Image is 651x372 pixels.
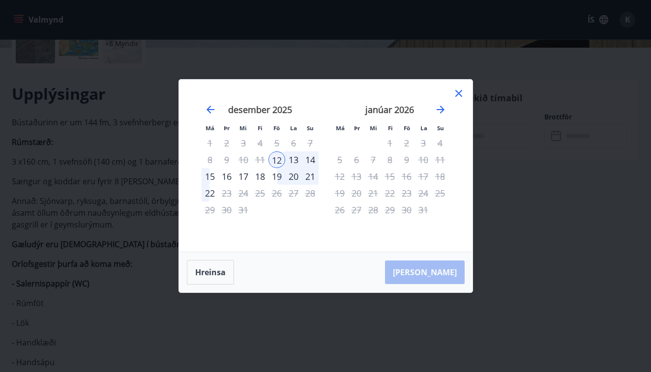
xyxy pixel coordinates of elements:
[404,124,410,132] small: Fö
[202,168,218,185] td: Choose mánudagur, 15. desember 2025 as your check-out date. It’s available.
[218,151,235,168] td: Not available. þriðjudagur, 9. desember 2025
[285,168,302,185] div: 20
[415,168,432,185] td: Not available. laugardagur, 17. janúar 2026
[348,185,365,201] td: Not available. þriðjudagur, 20. janúar 2026
[302,151,319,168] div: 14
[398,151,415,168] td: Not available. föstudagur, 9. janúar 2026
[268,151,285,168] td: Selected as start date. föstudagur, 12. desember 2025
[432,168,448,185] td: Not available. sunnudagur, 18. janúar 2026
[382,185,398,201] td: Not available. fimmtudagur, 22. janúar 2026
[202,201,218,218] td: Not available. mánudagur, 29. desember 2025
[382,168,398,185] td: Not available. fimmtudagur, 15. janúar 2026
[202,135,218,151] td: Not available. mánudagur, 1. desember 2025
[331,168,348,185] td: Not available. mánudagur, 12. janúar 2026
[382,151,398,168] td: Not available. fimmtudagur, 8. janúar 2026
[224,124,230,132] small: Þr
[302,185,319,201] td: Not available. sunnudagur, 28. desember 2025
[365,185,382,201] td: Not available. miðvikudagur, 21. janúar 2026
[365,168,382,185] td: Not available. miðvikudagur, 14. janúar 2026
[235,201,252,218] td: Not available. miðvikudagur, 31. desember 2025
[285,135,302,151] td: Not available. laugardagur, 6. desember 2025
[398,185,415,201] td: Not available. föstudagur, 23. janúar 2026
[398,201,415,218] td: Not available. föstudagur, 30. janúar 2026
[228,104,292,115] strong: desember 2025
[382,135,398,151] td: Not available. fimmtudagur, 1. janúar 2026
[415,185,432,201] td: Not available. laugardagur, 24. janúar 2026
[218,185,235,201] td: Not available. þriðjudagur, 23. desember 2025
[290,124,297,132] small: La
[218,201,235,218] td: Not available. þriðjudagur, 30. desember 2025
[202,168,218,185] div: 15
[218,135,235,151] td: Not available. þriðjudagur, 2. desember 2025
[302,168,319,185] td: Choose sunnudagur, 21. desember 2025 as your check-out date. It’s available.
[415,201,432,218] td: Not available. laugardagur, 31. janúar 2026
[415,135,432,151] td: Not available. laugardagur, 3. janúar 2026
[268,168,285,185] div: 19
[258,124,263,132] small: Fi
[370,124,377,132] small: Mi
[206,124,214,132] small: Má
[191,91,461,240] div: Calendar
[331,185,348,201] td: Not available. mánudagur, 19. janúar 2026
[202,185,218,201] td: Choose mánudagur, 22. desember 2025 as your check-out date. It’s available.
[252,168,268,185] div: 18
[348,201,365,218] td: Not available. þriðjudagur, 27. janúar 2026
[252,151,268,168] td: Not available. fimmtudagur, 11. desember 2025
[302,168,319,185] div: 21
[187,260,234,285] button: Hreinsa
[252,168,268,185] td: Choose fimmtudagur, 18. desember 2025 as your check-out date. It’s available.
[285,151,302,168] td: Choose laugardagur, 13. desember 2025 as your check-out date. It’s available.
[252,185,268,201] td: Not available. fimmtudagur, 25. desember 2025
[302,151,319,168] td: Choose sunnudagur, 14. desember 2025 as your check-out date. It’s available.
[336,124,345,132] small: Má
[268,135,285,151] div: Aðeins útritun í boði
[235,135,252,151] td: Not available. miðvikudagur, 3. desember 2025
[432,185,448,201] td: Not available. sunnudagur, 25. janúar 2026
[420,124,427,132] small: La
[415,151,432,168] td: Not available. laugardagur, 10. janúar 2026
[202,185,218,201] div: Aðeins útritun í boði
[432,151,448,168] td: Not available. sunnudagur, 11. janúar 2026
[388,124,393,132] small: Fi
[348,151,365,168] td: Not available. þriðjudagur, 6. janúar 2026
[273,124,280,132] small: Fö
[348,168,365,185] td: Not available. þriðjudagur, 13. janúar 2026
[398,135,415,151] td: Not available. föstudagur, 2. janúar 2026
[285,168,302,185] td: Choose laugardagur, 20. desember 2025 as your check-out date. It’s available.
[365,104,414,115] strong: janúar 2026
[268,151,285,168] div: 12
[218,168,235,185] div: 16
[235,151,252,168] td: Not available. miðvikudagur, 10. desember 2025
[437,124,444,132] small: Su
[365,201,382,218] td: Not available. miðvikudagur, 28. janúar 2026
[382,201,398,218] td: Not available. fimmtudagur, 29. janúar 2026
[235,168,252,185] td: Choose miðvikudagur, 17. desember 2025 as your check-out date. It’s available.
[398,168,415,185] td: Not available. föstudagur, 16. janúar 2026
[365,151,382,168] td: Not available. miðvikudagur, 7. janúar 2026
[218,168,235,185] td: Choose þriðjudagur, 16. desember 2025 as your check-out date. It’s available.
[331,201,348,218] td: Not available. mánudagur, 26. janúar 2026
[202,151,218,168] td: Not available. mánudagur, 8. desember 2025
[285,185,302,201] td: Not available. laugardagur, 27. desember 2025
[268,135,285,151] td: Not available. föstudagur, 5. desember 2025
[307,124,314,132] small: Su
[252,135,268,151] td: Not available. fimmtudagur, 4. desember 2025
[268,168,285,185] td: Choose föstudagur, 19. desember 2025 as your check-out date. It’s available.
[354,124,360,132] small: Þr
[239,124,247,132] small: Mi
[432,135,448,151] td: Not available. sunnudagur, 4. janúar 2026
[435,104,446,115] div: Move forward to switch to the next month.
[205,104,216,115] div: Move backward to switch to the previous month.
[331,151,348,168] td: Not available. mánudagur, 5. janúar 2026
[235,185,252,201] td: Not available. miðvikudagur, 24. desember 2025
[302,135,319,151] td: Not available. sunnudagur, 7. desember 2025
[235,168,252,185] div: 17
[268,185,285,201] td: Not available. föstudagur, 26. desember 2025
[285,151,302,168] div: 13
